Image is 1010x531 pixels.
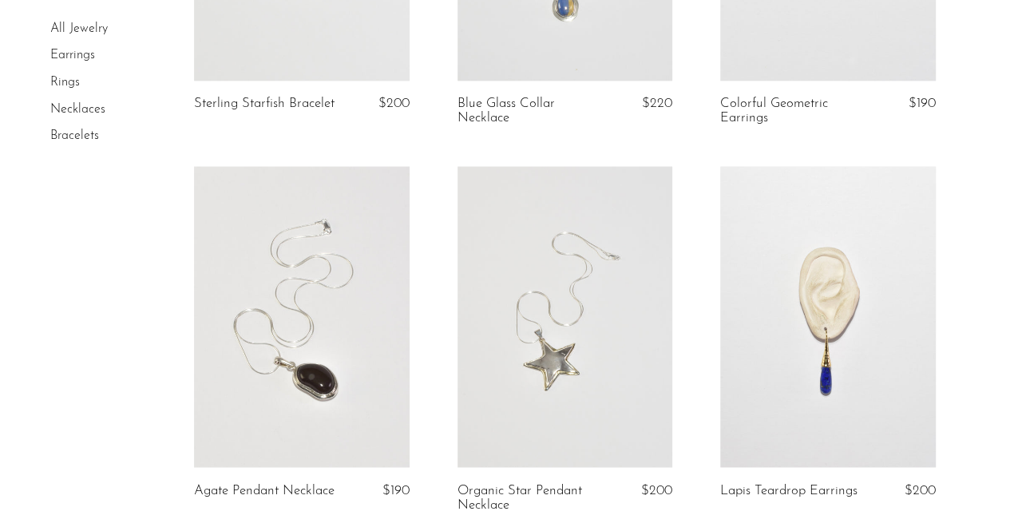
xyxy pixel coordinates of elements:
[642,97,672,110] span: $220
[50,129,99,142] a: Bracelets
[720,483,858,497] a: Lapis Teardrop Earrings
[909,97,936,110] span: $190
[194,97,335,111] a: Sterling Starfish Bracelet
[457,97,599,126] a: Blue Glass Collar Necklace
[50,103,105,116] a: Necklaces
[378,97,410,110] span: $200
[641,483,672,497] span: $200
[382,483,410,497] span: $190
[905,483,936,497] span: $200
[720,97,861,126] a: Colorful Geometric Earrings
[50,50,95,62] a: Earrings
[194,483,335,497] a: Agate Pendant Necklace
[50,22,108,35] a: All Jewelry
[50,76,80,89] a: Rings
[457,483,599,513] a: Organic Star Pendant Necklace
